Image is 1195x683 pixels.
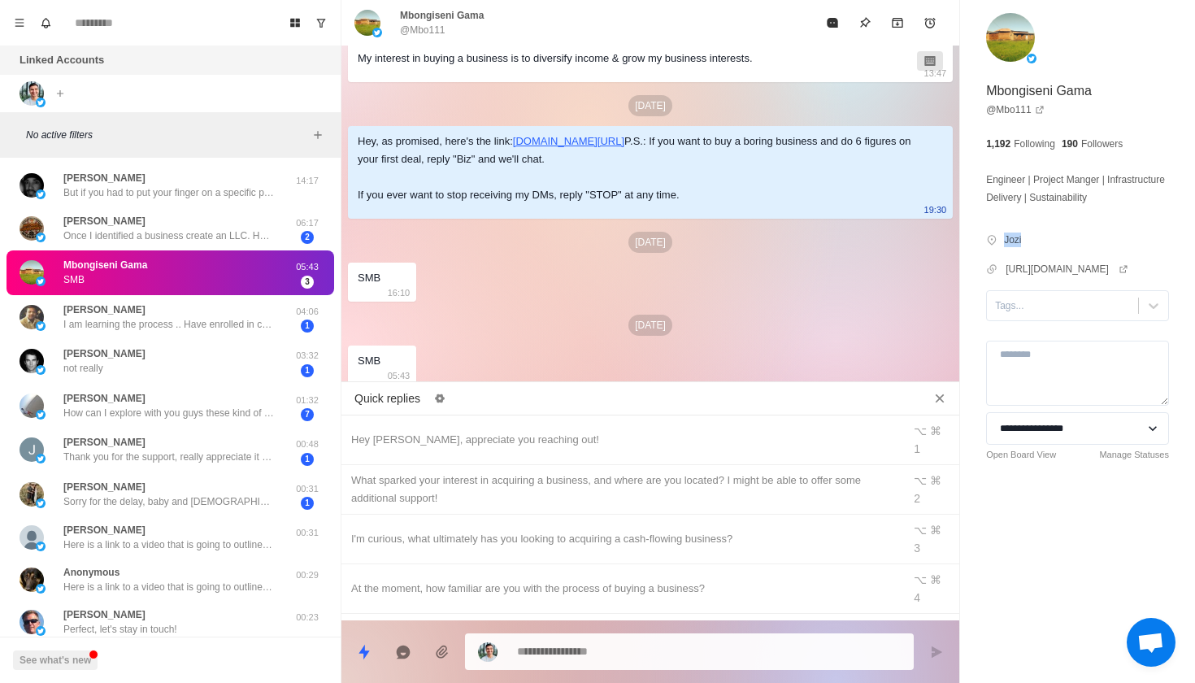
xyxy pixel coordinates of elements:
[287,394,328,407] p: 01:32
[36,98,46,107] img: picture
[63,171,146,185] p: [PERSON_NAME]
[63,302,146,317] p: [PERSON_NAME]
[63,361,103,376] p: not really
[358,133,917,204] div: Hey, as promised, here's the link: P.S.: If you want to buy a boring business and do 6 figures on...
[400,8,484,23] p: Mbongiseni Gama
[354,390,420,407] p: Quick replies
[628,315,672,336] p: [DATE]
[287,482,328,496] p: 00:31
[287,568,328,582] p: 00:29
[388,367,411,385] p: 05:43
[63,214,146,228] p: [PERSON_NAME]
[63,185,275,200] p: But if you had to put your finger on a specific part of the process that’s holding you back from ...
[308,10,334,36] button: Show unread conversations
[36,410,46,420] img: picture
[63,317,275,332] p: I am learning the process .. Have enrolled in couple of workshops.
[63,565,119,580] p: Anonymous
[1014,137,1055,151] p: Following
[427,385,453,411] button: Edit quick replies
[301,364,314,377] span: 1
[63,258,147,272] p: Mbongiseni Gama
[816,7,849,39] button: Mark as read
[986,13,1035,62] img: picture
[372,28,382,37] img: picture
[986,102,1045,117] a: @Mbo111
[287,526,328,540] p: 00:31
[13,650,98,670] button: See what's new
[914,521,949,557] div: ⌥ ⌘ 3
[20,568,44,592] img: picture
[63,228,275,243] p: Once I identified a business create an LLC. Honestly, mostly what I’ve seen you and others post a...
[63,580,275,594] p: Here is a link to a video that is going to outline in more depth, what we do and how we can help,...
[914,422,949,458] div: ⌥ ⌘ 1
[63,391,146,406] p: [PERSON_NAME]
[36,626,46,636] img: picture
[287,437,328,451] p: 00:48
[920,636,953,668] button: Send message
[1062,137,1078,151] p: 190
[20,437,44,462] img: picture
[628,95,672,116] p: [DATE]
[20,349,44,373] img: picture
[426,636,458,668] button: Add media
[20,394,44,418] img: picture
[20,482,44,507] img: picture
[358,269,380,287] div: SMB
[7,10,33,36] button: Menu
[287,216,328,230] p: 06:17
[1027,54,1036,63] img: picture
[924,201,947,219] p: 19:30
[287,611,328,624] p: 00:23
[986,137,1010,151] p: 1,192
[20,260,44,285] img: picture
[478,642,498,662] img: picture
[351,431,893,449] div: Hey [PERSON_NAME], appreciate you reaching out!
[387,636,419,668] button: Reply with AI
[308,125,328,145] button: Add filters
[513,135,624,147] a: [DOMAIN_NAME][URL]
[36,365,46,375] img: picture
[301,231,314,244] span: 2
[63,494,275,509] p: Sorry for the delay, baby and [DEMOGRAPHIC_DATA]. What service do you offer/ cost?
[1004,233,1021,247] p: Jozi
[20,81,44,106] img: picture
[36,233,46,242] img: picture
[20,305,44,329] img: picture
[287,174,328,188] p: 14:17
[20,525,44,550] img: picture
[63,480,146,494] p: [PERSON_NAME]
[287,305,328,319] p: 04:06
[26,128,308,142] p: No active filters
[986,171,1169,207] p: Engineer | Project Manger | Infrastructure Delivery | Sustainability
[849,7,881,39] button: Pin
[927,385,953,411] button: Close quick replies
[301,320,314,333] span: 1
[36,189,46,199] img: picture
[36,276,46,286] img: picture
[63,622,177,637] p: Perfect, let's stay in touch!
[287,349,328,363] p: 03:32
[388,284,411,302] p: 16:10
[986,448,1056,462] a: Open Board View
[63,346,146,361] p: [PERSON_NAME]
[301,453,314,466] span: 1
[63,537,275,552] p: Here is a link to a video that is going to outline in more depth, what we do and how we can help,...
[36,584,46,594] img: picture
[36,321,46,331] img: picture
[287,260,328,274] p: 05:43
[351,472,893,507] div: What sparked your interest in acquiring a business, and where are you located? I might be able to...
[1099,448,1169,462] a: Manage Statuses
[881,7,914,39] button: Archive
[301,408,314,421] span: 7
[20,52,104,68] p: Linked Accounts
[20,610,44,634] img: picture
[914,571,949,607] div: ⌥ ⌘ 4
[36,454,46,463] img: picture
[20,173,44,198] img: picture
[20,216,44,241] img: picture
[354,10,380,36] img: picture
[400,23,445,37] p: @Mbo111
[63,450,275,464] p: Thank you for the support, really appreciate it and yes I will watch the video to be prepared.
[63,607,146,622] p: [PERSON_NAME]
[63,406,275,420] p: How can I explore with you guys these kind of alternatives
